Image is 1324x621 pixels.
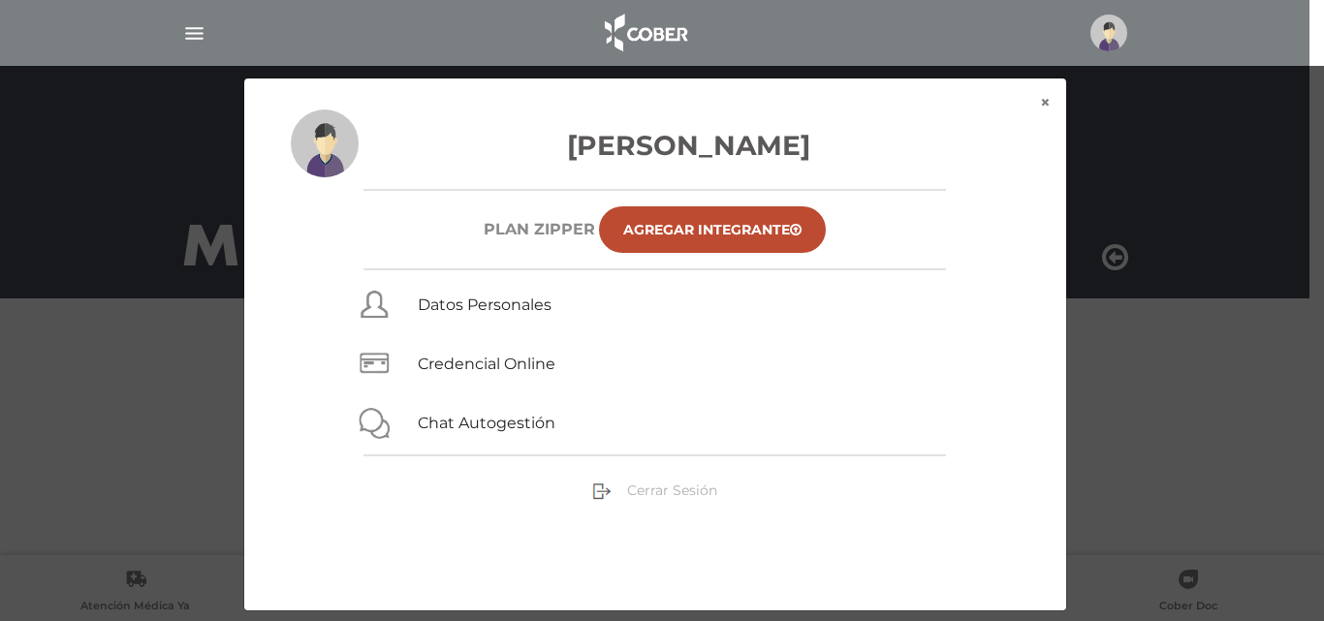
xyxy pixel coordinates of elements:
[418,295,552,314] a: Datos Personales
[291,125,1020,166] h3: [PERSON_NAME]
[182,21,206,46] img: Cober_menu-lines-white.svg
[418,355,555,373] a: Credencial Online
[599,206,826,253] a: Agregar Integrante
[418,414,555,432] a: Chat Autogestión
[1090,15,1127,51] img: profile-placeholder.svg
[592,481,717,498] a: Cerrar Sesión
[1025,78,1066,127] button: ×
[484,220,595,238] h6: Plan ZIPPER
[592,481,612,501] img: sign-out.png
[627,481,717,499] span: Cerrar Sesión
[594,10,696,56] img: logo_cober_home-white.png
[291,109,359,177] img: profile-placeholder.svg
